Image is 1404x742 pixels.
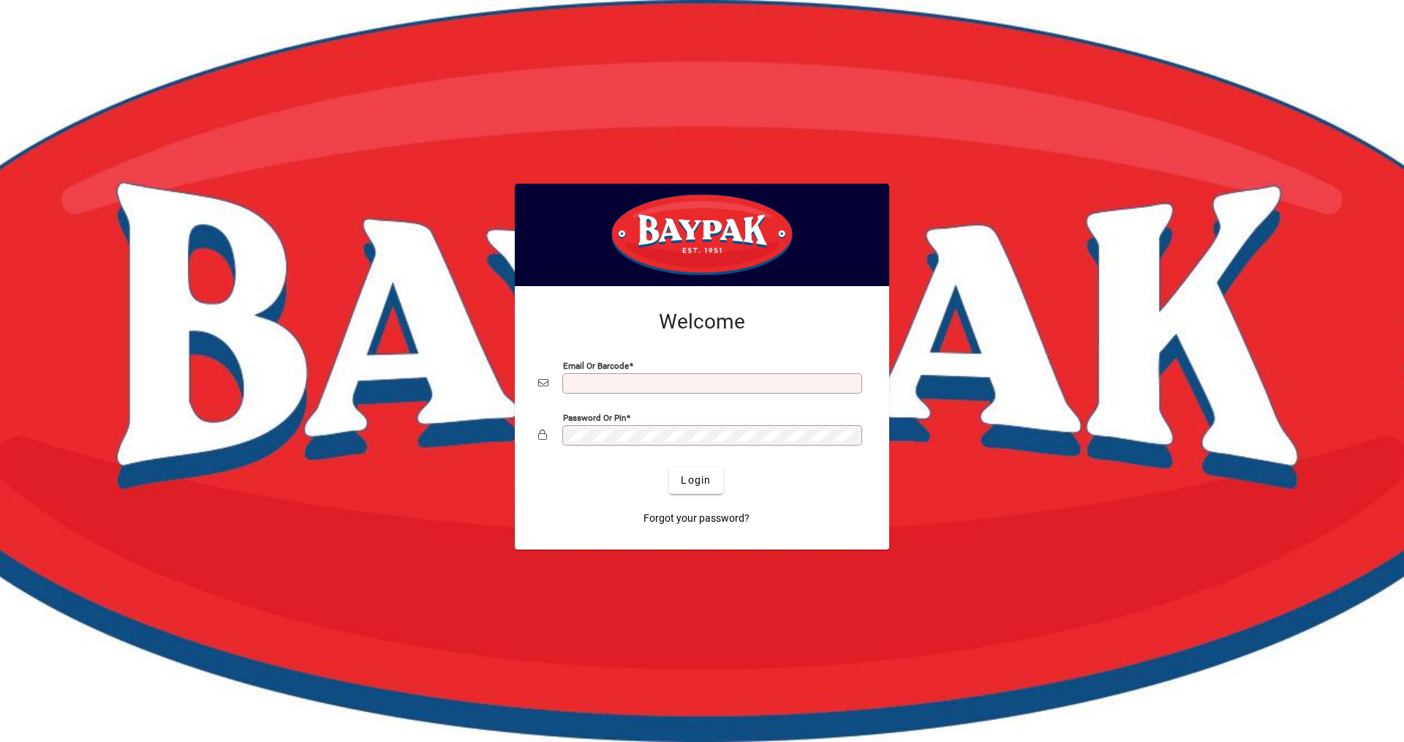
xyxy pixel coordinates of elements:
[538,310,866,334] h2: Welcome
[563,360,629,370] mat-label: Email or Barcode
[563,412,626,422] mat-label: Password or Pin
[638,506,755,532] a: Forgot your password?
[681,473,711,488] span: Login
[643,511,750,526] span: Forgot your password?
[669,468,722,494] button: Login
